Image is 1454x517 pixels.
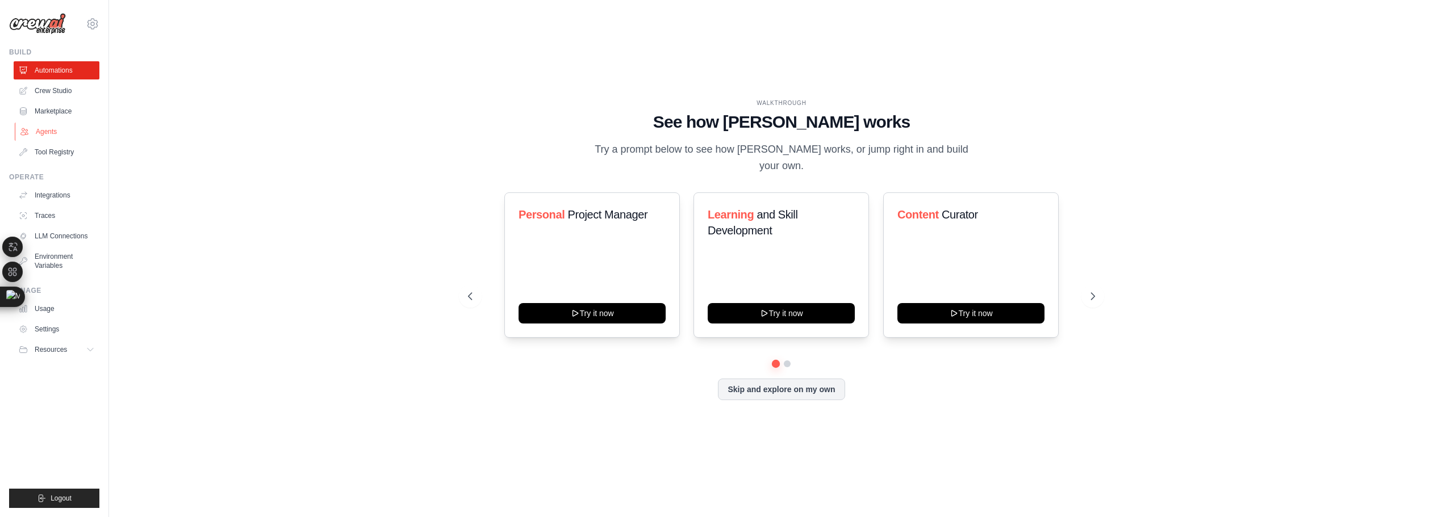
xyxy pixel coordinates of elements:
[14,341,99,359] button: Resources
[468,112,1095,132] h1: See how [PERSON_NAME] works
[897,208,939,221] span: Content
[14,82,99,100] a: Crew Studio
[35,345,67,354] span: Resources
[47,66,56,75] img: tab_domain_overview_orange.svg
[9,13,66,35] img: Logo
[14,227,99,245] a: LLM Connections
[591,141,972,175] p: Try a prompt below to see how [PERSON_NAME] works, or jump right in and build your own.
[567,208,647,221] span: Project Manager
[9,173,99,182] div: Operate
[14,143,99,161] a: Tool Registry
[14,207,99,225] a: Traces
[519,303,666,323] button: Try it now
[942,208,978,221] span: Curator
[1397,463,1454,517] div: Widget de chat
[1397,463,1454,517] iframe: Chat Widget
[51,494,72,503] span: Logout
[519,208,565,221] span: Personal
[14,186,99,204] a: Integrations
[708,303,855,323] button: Try it now
[120,66,129,75] img: tab_keywords_by_traffic_grey.svg
[708,208,754,221] span: Learning
[14,300,99,318] a: Usage
[15,123,101,141] a: Agents
[132,67,182,74] div: Palavras-chave
[14,320,99,338] a: Settings
[14,102,99,120] a: Marketplace
[14,61,99,79] a: Automations
[9,489,99,508] button: Logout
[9,286,99,295] div: Manage
[14,247,99,275] a: Environment Variables
[30,30,162,39] div: [PERSON_NAME]: [DOMAIN_NAME]
[718,379,845,400] button: Skip and explore on my own
[897,303,1044,323] button: Try it now
[468,99,1095,107] div: WALKTHROUGH
[9,48,99,57] div: Build
[60,67,87,74] div: Domínio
